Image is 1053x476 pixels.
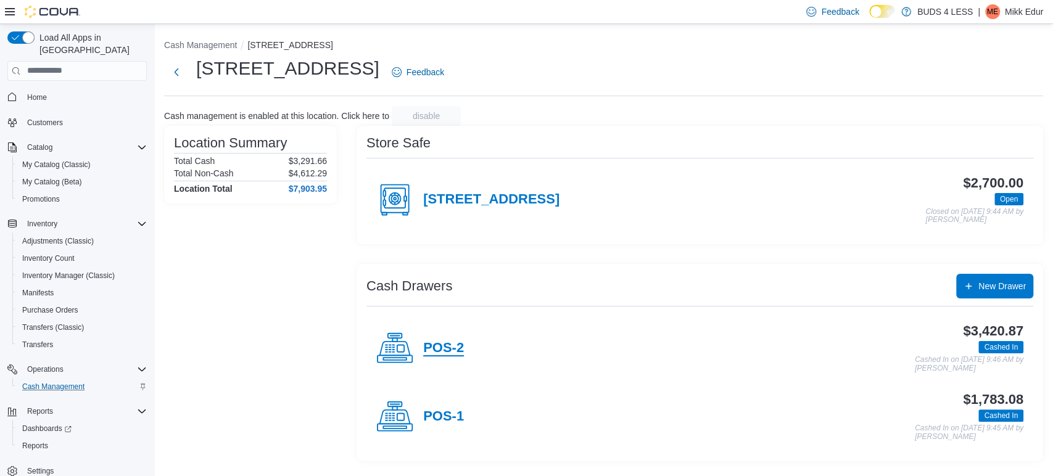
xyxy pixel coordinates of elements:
span: Home [27,92,47,102]
button: Adjustments (Classic) [12,232,152,250]
a: Dashboards [12,420,152,437]
span: Dashboards [17,421,147,436]
button: Next [164,60,189,84]
nav: An example of EuiBreadcrumbs [164,39,1043,54]
span: Cashed In [984,342,1018,353]
span: My Catalog (Beta) [22,177,82,187]
h4: Location Total [174,184,233,194]
span: Load All Apps in [GEOGRAPHIC_DATA] [35,31,147,56]
span: Operations [27,364,64,374]
span: Inventory Manager (Classic) [17,268,147,283]
button: Manifests [12,284,152,302]
button: disable [392,106,461,126]
span: Reports [22,441,48,451]
span: Manifests [22,288,54,298]
a: My Catalog (Beta) [17,174,87,189]
span: Inventory [27,219,57,229]
span: Transfers [22,340,53,350]
button: Inventory [2,215,152,232]
span: Open [994,193,1023,205]
span: Reports [22,404,147,419]
a: Feedback [387,60,449,84]
p: BUDS 4 LESS [917,4,973,19]
p: Mikk Edur [1005,4,1043,19]
button: Cash Management [164,40,237,50]
span: Inventory [22,216,147,231]
span: Transfers [17,337,147,352]
span: Operations [22,362,147,377]
span: Feedback [821,6,859,18]
img: Cova [25,6,80,18]
button: Reports [2,403,152,420]
h6: Total Cash [174,156,215,166]
span: Reports [17,438,147,453]
button: Inventory [22,216,62,231]
span: My Catalog (Beta) [17,174,147,189]
span: Inventory Count [17,251,147,266]
a: Adjustments (Classic) [17,234,99,248]
button: Inventory Manager (Classic) [12,267,152,284]
span: Feedback [407,66,444,78]
span: Open [1000,194,1018,205]
span: Promotions [17,192,147,207]
span: My Catalog (Classic) [22,160,91,170]
span: Manifests [17,285,147,300]
button: Operations [2,361,152,378]
h3: Store Safe [366,136,431,150]
button: My Catalog (Classic) [12,156,152,173]
button: Customers [2,113,152,131]
span: Cash Management [22,382,85,392]
span: Cashed In [978,341,1023,353]
h3: Location Summary [174,136,287,150]
button: Catalog [2,139,152,156]
button: [STREET_ADDRESS] [247,40,332,50]
a: My Catalog (Classic) [17,157,96,172]
button: Cash Management [12,378,152,395]
h3: $2,700.00 [963,176,1023,191]
a: Inventory Manager (Classic) [17,268,120,283]
a: Transfers [17,337,58,352]
h3: Cash Drawers [366,279,452,293]
a: Manifests [17,285,59,300]
span: Settings [27,466,54,476]
span: Transfers (Classic) [22,322,84,332]
button: Transfers [12,336,152,353]
button: My Catalog (Beta) [12,173,152,191]
span: ME [987,4,998,19]
span: Catalog [27,142,52,152]
a: Inventory Count [17,251,80,266]
button: New Drawer [956,274,1033,298]
button: Catalog [22,140,57,155]
span: Cashed In [984,410,1018,421]
span: Purchase Orders [22,305,78,315]
div: Mikk Edur [985,4,1000,19]
a: Dashboards [17,421,76,436]
span: Inventory Manager (Classic) [22,271,115,281]
span: Adjustments (Classic) [22,236,94,246]
span: Inventory Count [22,253,75,263]
span: Cashed In [978,409,1023,422]
h3: $3,420.87 [963,324,1023,339]
p: Closed on [DATE] 9:44 AM by [PERSON_NAME] [925,208,1023,224]
a: Purchase Orders [17,303,83,318]
span: Purchase Orders [17,303,147,318]
span: Catalog [22,140,147,155]
a: Reports [17,438,53,453]
button: Purchase Orders [12,302,152,319]
span: Customers [27,118,63,128]
span: Adjustments (Classic) [17,234,147,248]
span: Cash Management [17,379,147,394]
input: Dark Mode [869,5,895,18]
span: Dark Mode [869,18,870,18]
p: Cashed In on [DATE] 9:46 AM by [PERSON_NAME] [915,356,1023,372]
span: Dashboards [22,424,72,433]
span: Home [22,89,147,105]
button: Inventory Count [12,250,152,267]
a: Customers [22,115,68,130]
button: Reports [12,437,152,454]
h4: [STREET_ADDRESS] [423,192,560,208]
span: Promotions [22,194,60,204]
span: disable [413,110,440,122]
button: Operations [22,362,68,377]
h4: POS-1 [423,409,464,425]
